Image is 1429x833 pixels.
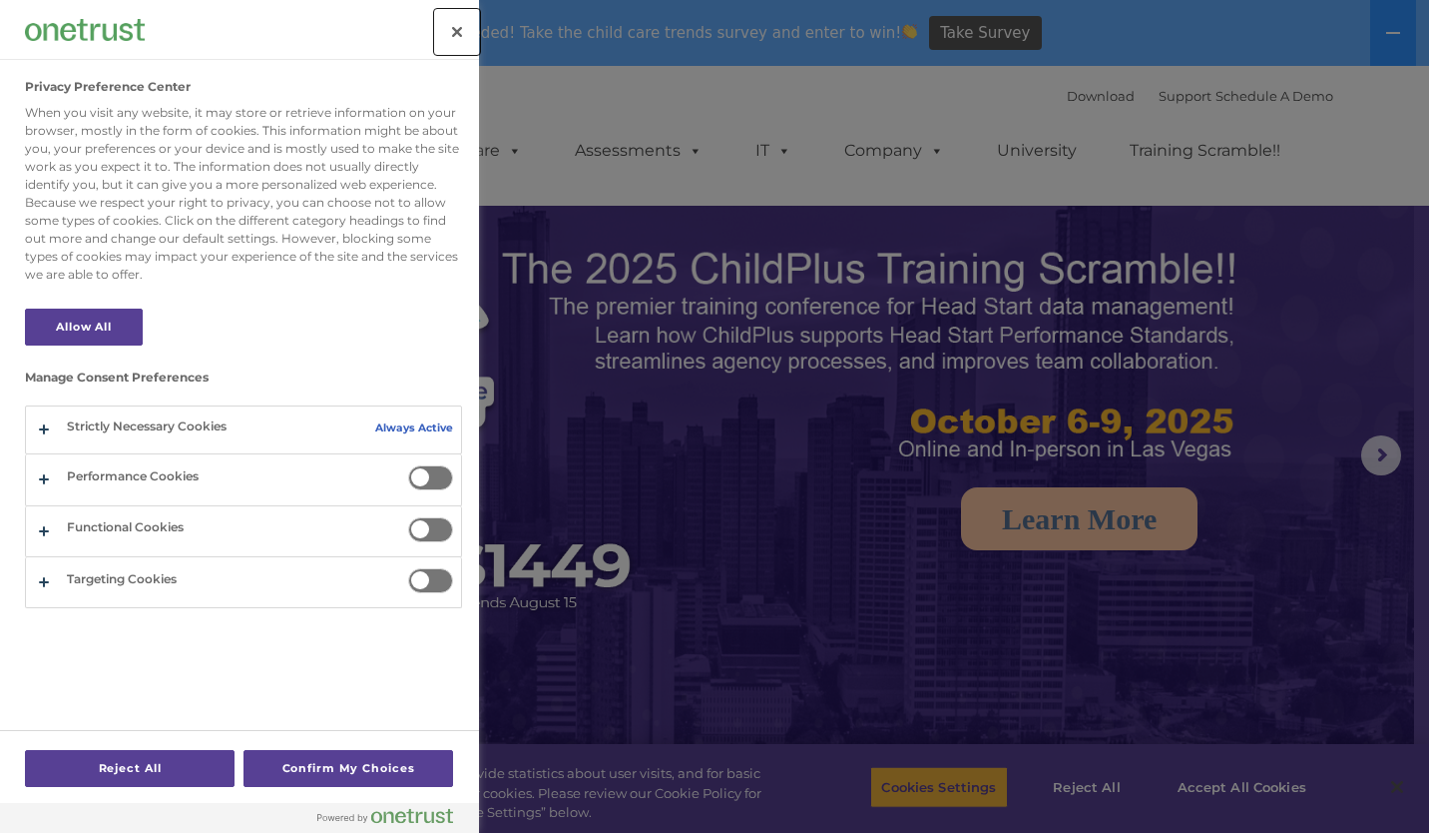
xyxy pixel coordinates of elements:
[317,808,469,833] a: Powered by OneTrust Opens in a new Tab
[25,80,191,94] h2: Privacy Preference Center
[25,750,235,787] button: Reject All
[317,808,453,824] img: Powered by OneTrust Opens in a new Tab
[435,10,479,54] button: Close
[25,19,145,40] img: Company Logo
[243,750,453,787] button: Confirm My Choices
[25,371,462,395] h3: Manage Consent Preferences
[25,104,462,284] div: When you visit any website, it may store or retrieve information on your browser, mostly in the f...
[25,10,145,50] div: Company Logo
[25,309,143,346] button: Allow All
[277,214,362,229] span: Phone number
[277,132,338,147] span: Last name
